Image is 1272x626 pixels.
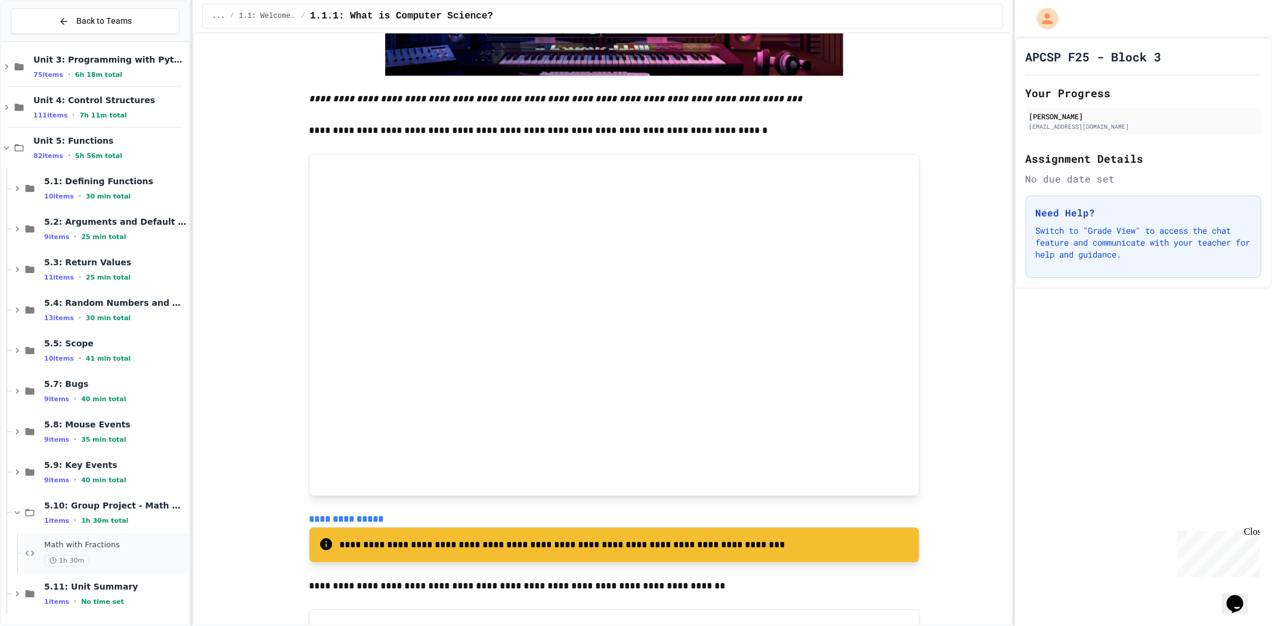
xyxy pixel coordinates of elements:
[81,476,126,484] span: 40 min total
[44,476,69,484] span: 9 items
[44,500,187,511] span: 5.10: Group Project - Math with Fractions
[44,314,74,322] span: 13 items
[86,193,131,200] span: 30 min total
[79,191,81,201] span: •
[79,313,81,323] span: •
[44,555,89,566] span: 1h 30m
[1026,85,1261,101] h2: Your Progress
[74,516,76,525] span: •
[212,11,225,21] span: ...
[44,581,187,592] span: 5.11: Unit Summary
[33,71,63,79] span: 75 items
[33,152,63,160] span: 82 items
[230,11,234,21] span: /
[1036,206,1251,220] h3: Need Help?
[1029,122,1258,131] div: [EMAIL_ADDRESS][DOMAIN_NAME]
[79,354,81,363] span: •
[44,379,187,389] span: 5.7: Bugs
[74,435,76,444] span: •
[1025,5,1061,32] div: My Account
[44,598,69,606] span: 1 items
[81,436,126,444] span: 35 min total
[44,436,69,444] span: 9 items
[44,395,69,403] span: 9 items
[81,517,128,525] span: 1h 30m total
[44,355,74,362] span: 10 items
[68,151,70,160] span: •
[1036,225,1251,261] p: Switch to "Grade View" to access the chat feature and communicate with your teacher for help and ...
[44,419,187,430] span: 5.8: Mouse Events
[1026,150,1261,167] h2: Assignment Details
[33,95,187,106] span: Unit 4: Control Structures
[239,11,296,21] span: 1.1: Welcome to Computer Science
[33,54,187,65] span: Unit 3: Programming with Python
[74,475,76,485] span: •
[72,110,75,120] span: •
[33,135,187,146] span: Unit 5: Functions
[44,193,74,200] span: 10 items
[44,274,74,281] span: 11 items
[301,11,305,21] span: /
[86,314,131,322] span: 30 min total
[86,274,131,281] span: 25 min total
[75,71,122,79] span: 6h 18m total
[79,272,81,282] span: •
[74,597,76,606] span: •
[5,5,82,76] div: Chat with us now!Close
[74,232,76,241] span: •
[44,517,69,525] span: 1 items
[33,111,67,119] span: 111 items
[44,176,187,187] span: 5.1: Defining Functions
[81,598,124,606] span: No time set
[44,233,69,241] span: 9 items
[44,257,187,268] span: 5.3: Return Values
[310,9,493,23] span: 1.1.1: What is Computer Science?
[68,70,70,79] span: •
[1029,111,1258,122] div: [PERSON_NAME]
[1026,48,1162,65] h1: APCSP F25 - Block 3
[44,338,187,349] span: 5.5: Scope
[44,460,187,470] span: 5.9: Key Events
[44,540,187,550] span: Math with Fractions
[1173,526,1260,577] iframe: chat widget
[75,152,122,160] span: 5h 56m total
[81,233,126,241] span: 25 min total
[1222,578,1260,614] iframe: chat widget
[86,355,131,362] span: 41 min total
[1026,172,1261,186] div: No due date set
[74,394,76,404] span: •
[44,216,187,227] span: 5.2: Arguments and Default Parameters
[79,111,126,119] span: 7h 11m total
[44,297,187,308] span: 5.4: Random Numbers and APIs
[76,15,132,27] span: Back to Teams
[81,395,126,403] span: 40 min total
[11,8,179,34] button: Back to Teams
